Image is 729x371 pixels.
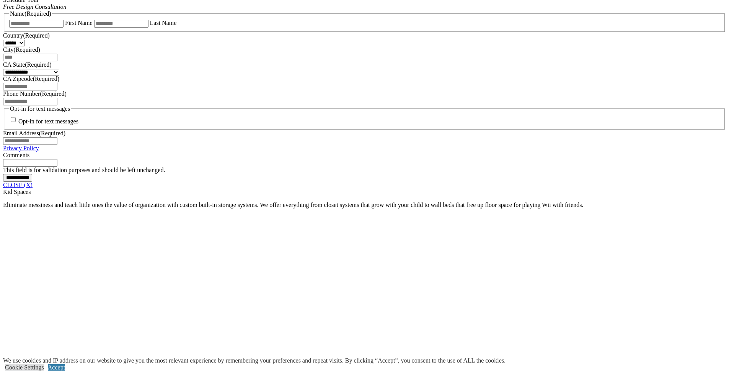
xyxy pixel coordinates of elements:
[9,105,71,112] legend: Opt-in for text messages
[18,118,78,125] label: Opt-in for text messages
[25,61,51,68] span: (Required)
[14,46,40,53] span: (Required)
[40,90,66,97] span: (Required)
[3,202,726,208] p: Eliminate messiness and teach little ones the value of organization with custom built-in storage ...
[3,145,39,151] a: Privacy Policy
[3,61,52,68] label: CA State
[23,32,49,39] span: (Required)
[150,20,177,26] label: Last Name
[3,189,31,195] span: Kid Spaces
[3,182,33,188] a: CLOSE (X)
[3,90,67,97] label: Phone Number
[3,152,29,158] label: Comments
[39,130,65,136] span: (Required)
[3,32,50,39] label: Country
[65,20,93,26] label: First Name
[3,167,726,174] div: This field is for validation purposes and should be left unchanged.
[24,10,51,17] span: (Required)
[3,357,506,364] div: We use cookies and IP address on our website to give you the most relevant experience by remember...
[33,76,59,82] span: (Required)
[5,364,44,371] a: Cookie Settings
[3,46,40,53] label: City
[3,3,67,10] em: Free Design Consultation
[3,130,65,136] label: Email Address
[9,10,52,17] legend: Name
[3,76,59,82] label: CA Zipcode
[48,364,65,371] a: Accept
